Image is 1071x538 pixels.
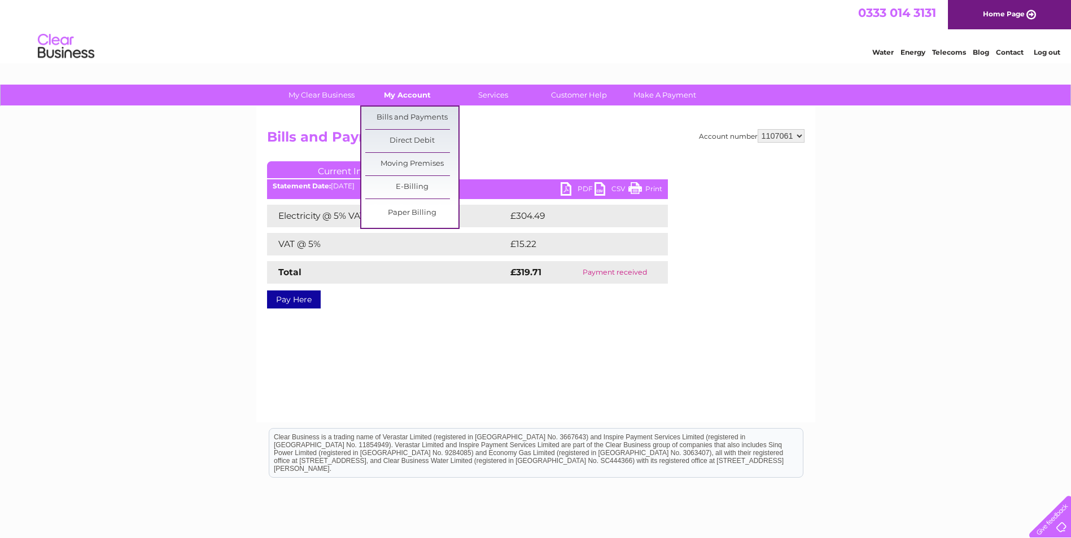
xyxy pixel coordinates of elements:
div: Clear Business is a trading name of Verastar Limited (registered in [GEOGRAPHIC_DATA] No. 3667643... [269,6,803,55]
strong: Total [278,267,301,277]
td: £15.22 [508,233,644,255]
a: Telecoms [932,48,966,56]
a: Energy [900,48,925,56]
td: Payment received [562,261,667,284]
a: Customer Help [532,85,626,105]
a: My Clear Business [275,85,368,105]
a: Direct Debit [365,130,458,152]
a: My Account [361,85,454,105]
a: Paper Billing [365,202,458,224]
b: Statement Date: [273,182,331,190]
h2: Bills and Payments [267,129,805,151]
a: Moving Premises [365,153,458,175]
td: Electricity @ 5% VAT [267,205,508,227]
a: Contact [996,48,1024,56]
a: Print [628,182,662,199]
a: Log out [1034,48,1060,56]
div: [DATE] [267,182,668,190]
a: Water [872,48,894,56]
a: CSV [594,182,628,199]
div: Account number [699,129,805,143]
td: £304.49 [508,205,648,227]
td: VAT @ 5% [267,233,508,255]
a: Pay Here [267,290,321,308]
a: Current Invoice [267,161,436,178]
a: PDF [561,182,594,199]
a: Make A Payment [618,85,711,105]
img: logo.png [37,29,95,64]
a: 0333 014 3131 [858,6,936,20]
strong: £319.71 [510,267,541,277]
a: Services [447,85,540,105]
a: Bills and Payments [365,107,458,129]
a: Blog [973,48,989,56]
a: E-Billing [365,176,458,199]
